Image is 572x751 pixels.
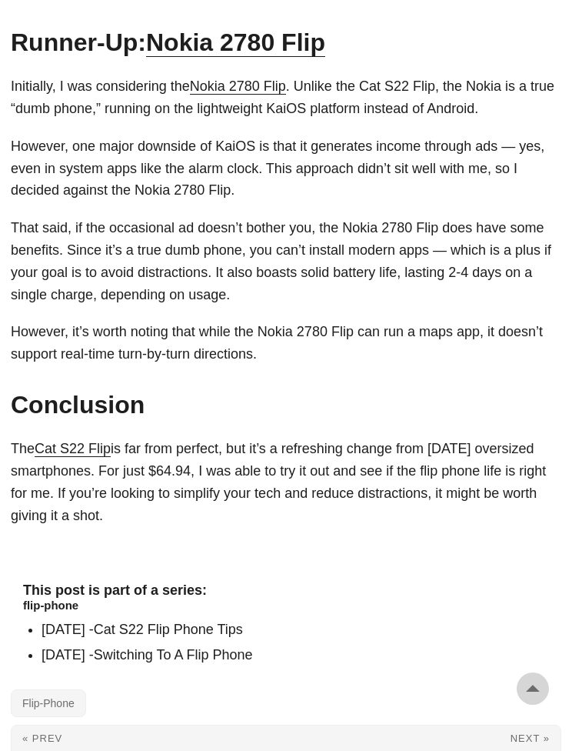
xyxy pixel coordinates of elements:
p: However, one major downside of KaiOS is that it generates income through ads — yes, even in syste... [11,135,561,202]
a: go to top [517,673,549,705]
h4: This post is part of a series: [23,582,549,599]
span: Next » [510,733,550,744]
p: Initially, I was considering the . Unlike the Cat S22 Flip, the Nokia is a true “dumb phone,” run... [11,75,561,120]
p: However, it’s worth noting that while the Nokia 2780 Flip can run a maps app, it doesn’t support ... [11,321,561,365]
h2: Runner-Up: [11,28,561,57]
li: [DATE] - [42,619,549,641]
p: That said, if the occasional ad doesn’t bother you, the Nokia 2780 Flip does have some benefits. ... [11,217,561,305]
a: Cat S22 Flip Phone Tips [94,622,243,637]
a: flip-phone [23,599,78,612]
p: The is far from perfect, but it’s a refreshing change from [DATE] oversized smartphones. For just... [11,438,561,526]
a: Cat S22 Flip [35,441,111,456]
a: Nokia 2780 Flip [190,78,286,94]
a: Nokia 2780 Flip [146,28,325,56]
a: Switching To A Flip Phone [94,647,253,663]
li: [DATE] - [42,644,549,666]
span: « Prev [22,733,62,744]
h2: Conclusion [11,390,561,419]
a: Flip-Phone [11,689,86,717]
